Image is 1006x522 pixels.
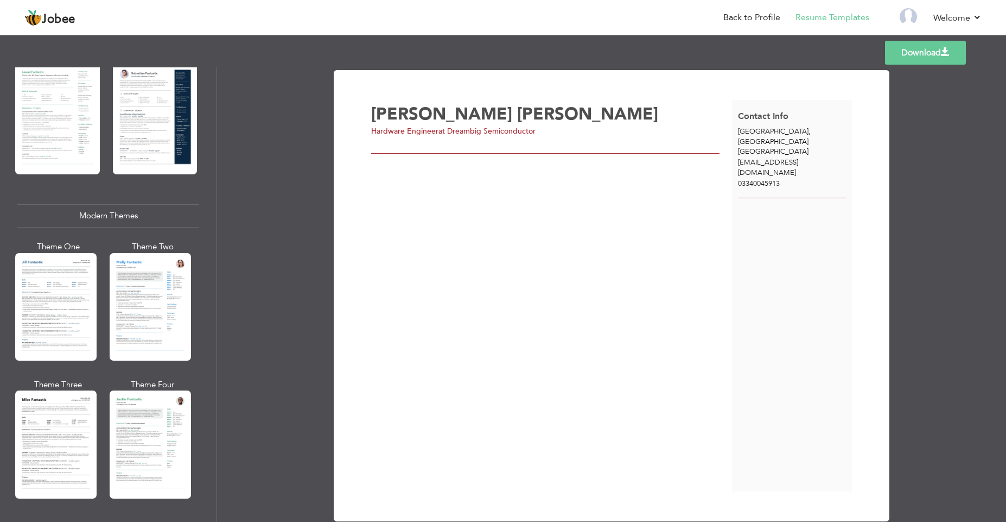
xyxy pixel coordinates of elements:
[371,126,438,136] span: Hardware Engineer
[24,9,75,27] a: Jobee
[723,11,780,24] a: Back to Profile
[112,379,193,391] div: Theme Four
[112,241,193,253] div: Theme Two
[732,127,852,157] div: [GEOGRAPHIC_DATA]
[738,179,780,188] span: 03340045913
[885,41,966,65] a: Download
[738,158,798,178] span: [EMAIL_ADDRESS][DOMAIN_NAME]
[738,147,808,156] span: [GEOGRAPHIC_DATA]
[17,241,99,253] div: Theme One
[738,110,788,122] span: Contact Info
[24,9,42,27] img: jobee.io
[795,11,869,24] a: Resume Templates
[371,103,512,125] span: [PERSON_NAME]
[900,8,917,26] img: Profile Img
[933,11,982,24] a: Welcome
[17,204,199,228] div: Modern Themes
[438,126,536,136] span: at Dreambig Semiconductor
[808,127,811,136] span: ,
[738,127,808,136] span: [GEOGRAPHIC_DATA]
[42,14,75,26] span: Jobee
[17,379,99,391] div: Theme Three
[517,103,658,125] span: [PERSON_NAME]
